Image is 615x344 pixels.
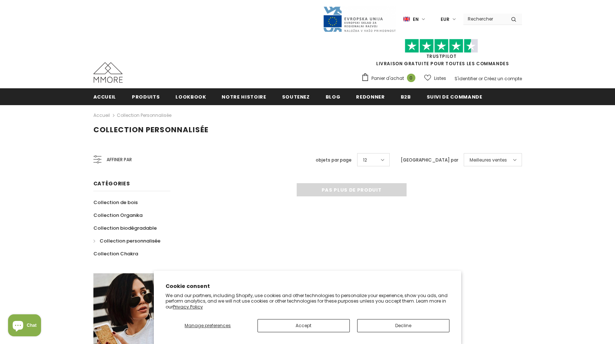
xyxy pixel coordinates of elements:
[405,39,478,53] img: Faites confiance aux étoiles pilotes
[93,62,123,83] img: Cas MMORE
[222,88,266,105] a: Notre histoire
[132,88,160,105] a: Produits
[166,319,250,332] button: Manage preferences
[93,93,116,100] span: Accueil
[93,209,142,222] a: Collection Organika
[93,125,208,135] span: Collection personnalisée
[441,16,449,23] span: EUR
[166,293,450,310] p: We and our partners, including Shopify, use cookies and other technologies to personalize your ex...
[93,88,116,105] a: Accueil
[282,88,310,105] a: soutenez
[326,93,341,100] span: Blog
[357,319,449,332] button: Decline
[424,72,446,85] a: Listes
[470,156,507,164] span: Meilleures ventes
[282,93,310,100] span: soutenez
[93,180,130,187] span: Catégories
[166,282,450,290] h2: Cookie consent
[132,93,160,100] span: Produits
[100,237,160,244] span: Collection personnalisée
[401,88,411,105] a: B2B
[93,247,138,260] a: Collection Chakra
[401,93,411,100] span: B2B
[413,16,419,23] span: en
[356,93,385,100] span: Redonner
[478,75,483,82] span: or
[93,199,138,206] span: Collection de bois
[463,14,505,24] input: Search Site
[356,88,385,105] a: Redonner
[258,319,350,332] button: Accept
[434,75,446,82] span: Listes
[371,75,404,82] span: Panier d'achat
[93,234,160,247] a: Collection personnalisée
[401,156,458,164] label: [GEOGRAPHIC_DATA] par
[93,225,157,232] span: Collection biodégradable
[316,156,352,164] label: objets par page
[361,73,419,84] a: Panier d'achat 0
[6,314,43,338] inbox-online-store-chat: Shopify online store chat
[427,93,482,100] span: Suivi de commande
[426,53,457,59] a: TrustPilot
[361,42,522,67] span: LIVRAISON GRATUITE POUR TOUTES LES COMMANDES
[484,75,522,82] a: Créez un compte
[93,196,138,209] a: Collection de bois
[323,6,396,33] img: Javni Razpis
[185,322,231,329] span: Manage preferences
[323,16,396,22] a: Javni Razpis
[455,75,477,82] a: S'identifier
[427,88,482,105] a: Suivi de commande
[222,93,266,100] span: Notre histoire
[93,111,110,120] a: Accueil
[363,156,367,164] span: 12
[175,88,206,105] a: Lookbook
[93,222,157,234] a: Collection biodégradable
[93,250,138,257] span: Collection Chakra
[93,212,142,219] span: Collection Organika
[326,88,341,105] a: Blog
[107,156,132,164] span: Affiner par
[173,304,203,310] a: Privacy Policy
[175,93,206,100] span: Lookbook
[403,16,410,22] img: i-lang-1.png
[407,74,415,82] span: 0
[117,112,171,118] a: Collection personnalisée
